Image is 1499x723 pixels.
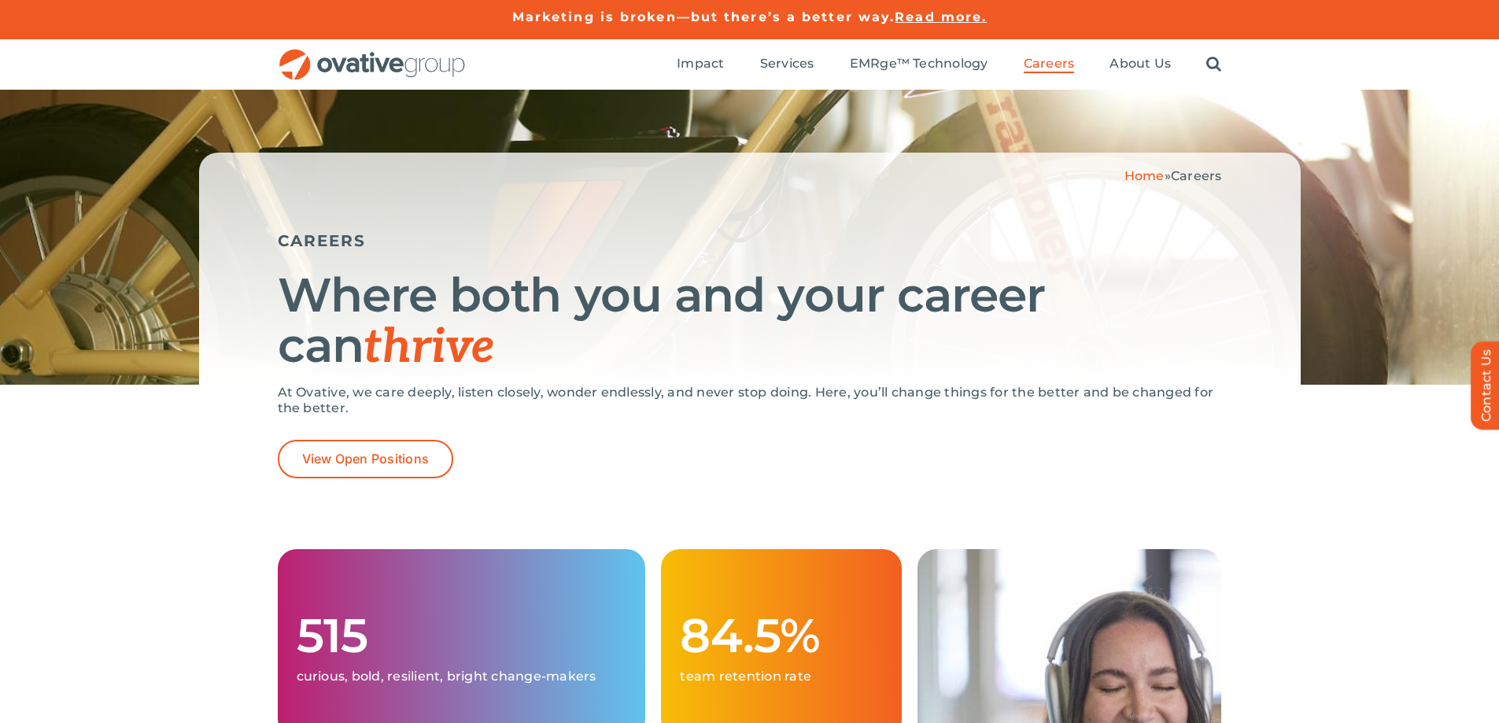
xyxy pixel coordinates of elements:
p: curious, bold, resilient, bright change-makers [297,669,627,684]
a: Impact [677,56,724,73]
span: Impact [677,56,724,72]
a: Search [1206,56,1221,73]
p: At Ovative, we care deeply, listen closely, wonder endlessly, and never stop doing. Here, you’ll ... [278,385,1222,416]
span: Careers [1171,168,1222,183]
a: Careers [1024,56,1075,73]
span: Careers [1024,56,1075,72]
span: » [1124,168,1222,183]
a: Marketing is broken—but there’s a better way. [512,9,895,24]
h1: 84.5% [680,610,882,661]
nav: Menu [677,39,1221,90]
a: About Us [1109,56,1171,73]
p: team retention rate [680,669,882,684]
h1: Where both you and your career can [278,270,1222,373]
a: Read more. [895,9,987,24]
span: About Us [1109,56,1171,72]
a: Services [760,56,814,73]
a: OG_Full_horizontal_RGB [278,47,467,62]
span: Services [760,56,814,72]
span: thrive [364,319,495,376]
h5: CAREERS [278,231,1222,250]
a: View Open Positions [278,440,454,478]
span: EMRge™ Technology [850,56,988,72]
a: Home [1124,168,1165,183]
a: EMRge™ Technology [850,56,988,73]
span: View Open Positions [302,452,430,467]
h1: 515 [297,610,627,661]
